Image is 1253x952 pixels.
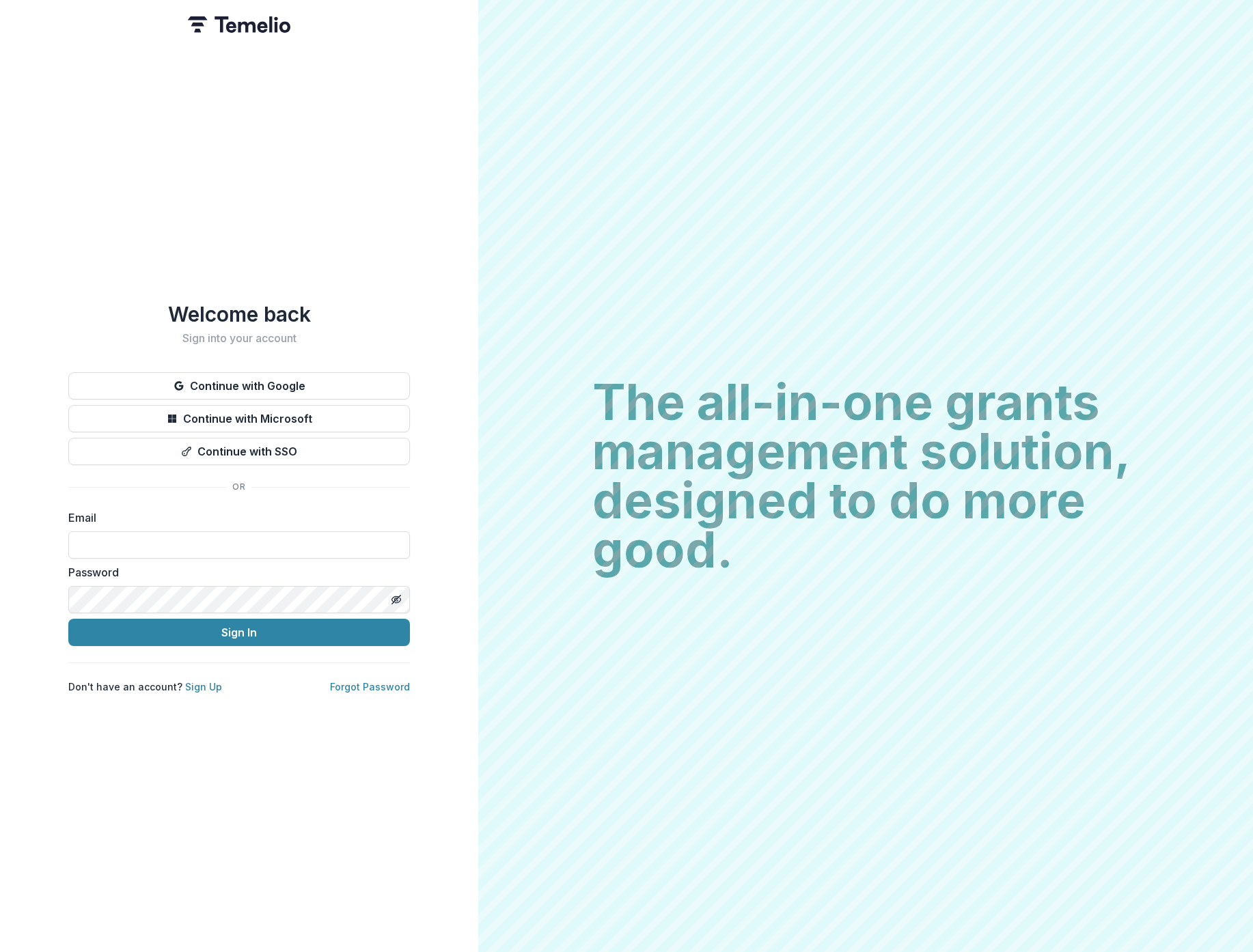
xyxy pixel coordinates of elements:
[188,16,290,33] img: Temelio
[68,405,410,432] button: Continue with Microsoft
[68,619,410,646] button: Sign In
[68,332,410,345] h2: Sign into your account
[68,438,410,465] button: Continue with SSO
[68,302,410,326] h1: Welcome back
[385,589,407,611] button: Toggle password visibility
[68,509,402,526] label: Email
[185,681,222,692] a: Sign Up
[330,681,410,692] a: Forgot Password
[68,680,222,694] p: Don't have an account?
[68,372,410,400] button: Continue with Google
[68,564,402,580] label: Password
